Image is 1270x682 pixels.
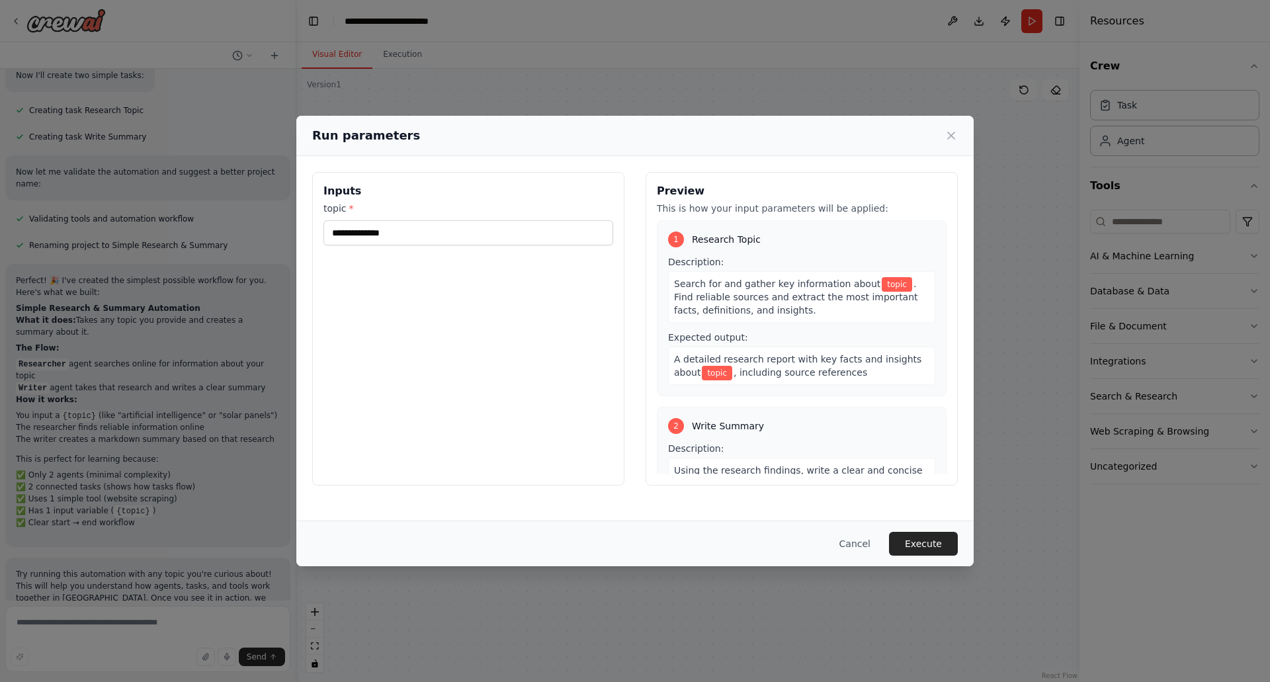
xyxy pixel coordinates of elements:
h3: Inputs [323,183,613,199]
div: 2 [668,418,684,434]
button: Execute [889,532,958,556]
button: Cancel [829,532,881,556]
label: topic [323,202,613,215]
h2: Run parameters [312,126,420,145]
span: A detailed research report with key facts and insights about [674,354,921,378]
span: Search for and gather key information about [674,278,880,289]
p: This is how your input parameters will be applied: [657,202,947,215]
span: Description: [668,257,724,267]
span: . Find reliable sources and extract the most important facts, definitions, and insights. [674,278,918,316]
span: Research Topic [692,233,761,246]
span: , including source references [734,367,867,378]
span: Variable: topic [702,366,732,380]
span: Using the research findings, write a clear and concise summary about [674,465,923,489]
h3: Preview [657,183,947,199]
span: Expected output: [668,332,748,343]
span: Write Summary [692,419,764,433]
span: Variable: topic [882,277,912,292]
div: 1 [668,232,684,247]
span: Description: [668,443,724,454]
